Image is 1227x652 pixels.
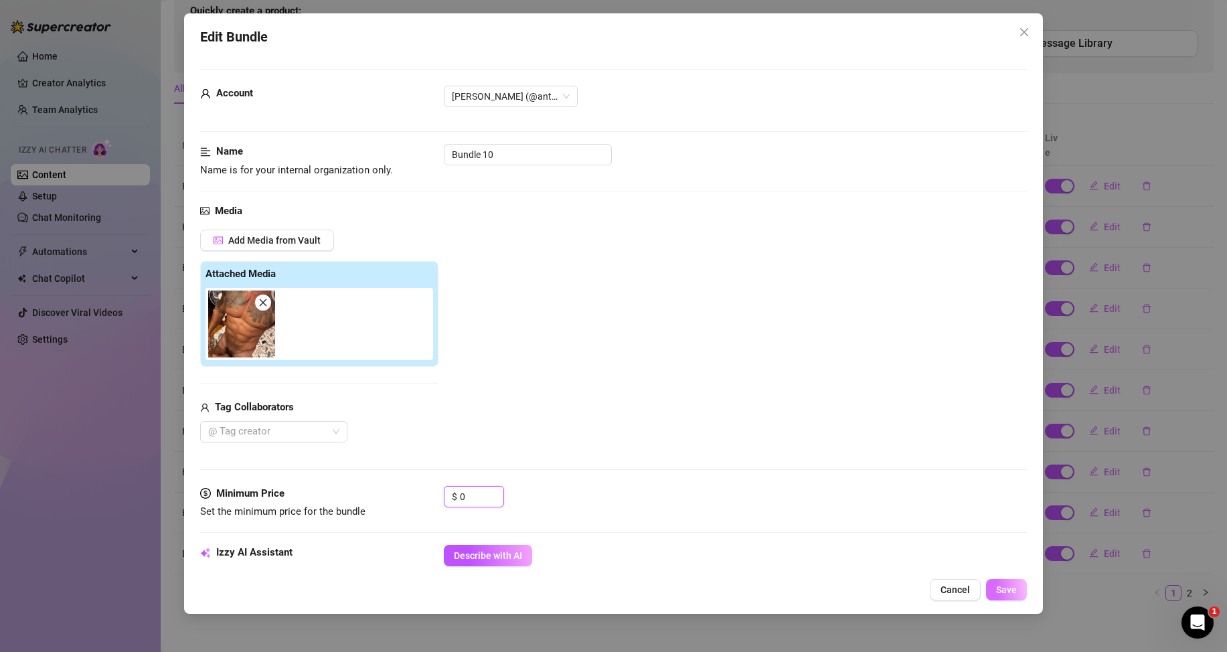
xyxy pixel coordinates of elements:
[996,584,1017,595] span: Save
[200,486,211,502] span: dollar
[1181,606,1214,639] iframe: Intercom live chat
[208,291,275,357] img: media
[200,27,268,48] span: Edit Bundle
[940,584,970,595] span: Cancel
[215,401,294,413] strong: Tag Collaborators
[1013,27,1035,37] span: Close
[200,400,210,416] span: user
[206,268,276,280] strong: Attached Media
[258,298,268,307] span: close
[444,545,532,566] button: Describe with AI
[200,164,393,176] span: Name is for your internal organization only.
[216,546,293,558] strong: Izzy AI Assistant
[216,487,284,499] strong: Minimum Price
[200,230,334,251] button: Add Media from Vault
[444,144,612,165] input: Enter a name
[930,579,981,600] button: Cancel
[216,87,253,99] strong: Account
[215,205,242,217] strong: Media
[200,203,210,220] span: picture
[216,145,243,157] strong: Name
[1013,21,1035,43] button: Close
[200,86,211,102] span: user
[986,579,1027,600] button: Save
[452,86,570,106] span: Anthony (@anthonyyreed)
[1019,27,1030,37] span: close
[228,235,321,246] span: Add Media from Vault
[200,505,365,517] span: Set the minimum price for the bundle
[214,236,223,245] span: picture
[200,144,211,160] span: align-left
[454,550,522,561] span: Describe with AI
[1209,606,1220,617] span: 1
